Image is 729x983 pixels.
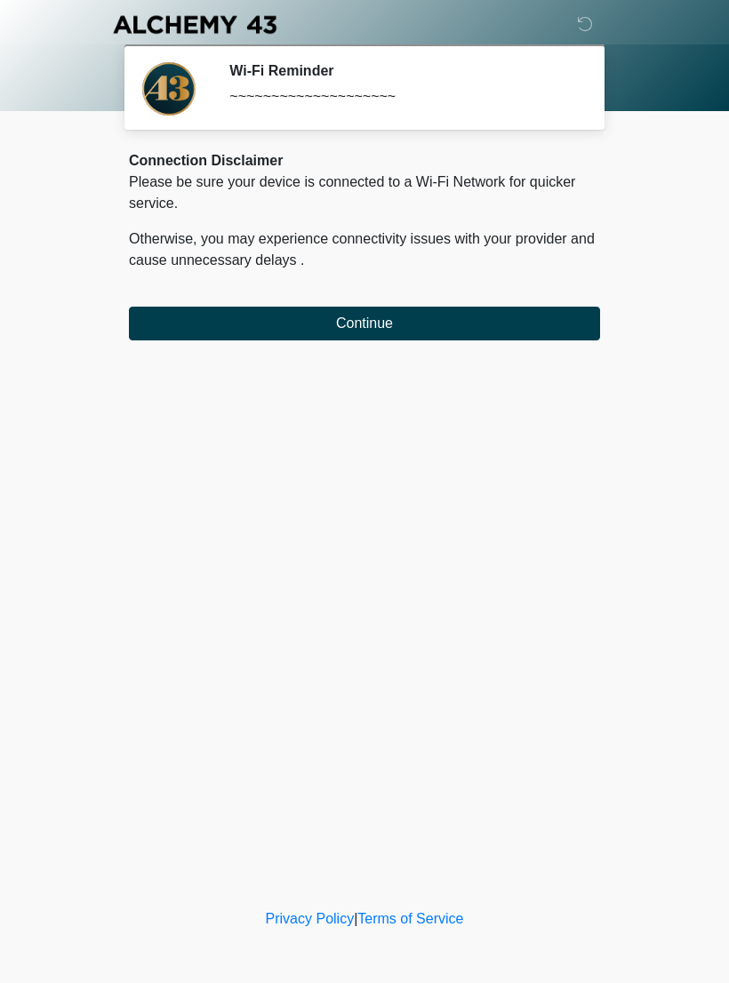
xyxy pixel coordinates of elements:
[229,86,573,108] div: ~~~~~~~~~~~~~~~~~~~~
[229,62,573,79] h2: Wi-Fi Reminder
[142,62,196,116] img: Agent Avatar
[129,228,600,271] p: Otherwise, you may experience connectivity issues with your provider and cause unnecessary delays .
[266,911,355,926] a: Privacy Policy
[357,911,463,926] a: Terms of Service
[129,172,600,214] p: Please be sure your device is connected to a Wi-Fi Network for quicker service.
[111,13,278,36] img: Alchemy 43 Logo
[129,307,600,340] button: Continue
[354,911,357,926] a: |
[129,150,600,172] div: Connection Disclaimer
